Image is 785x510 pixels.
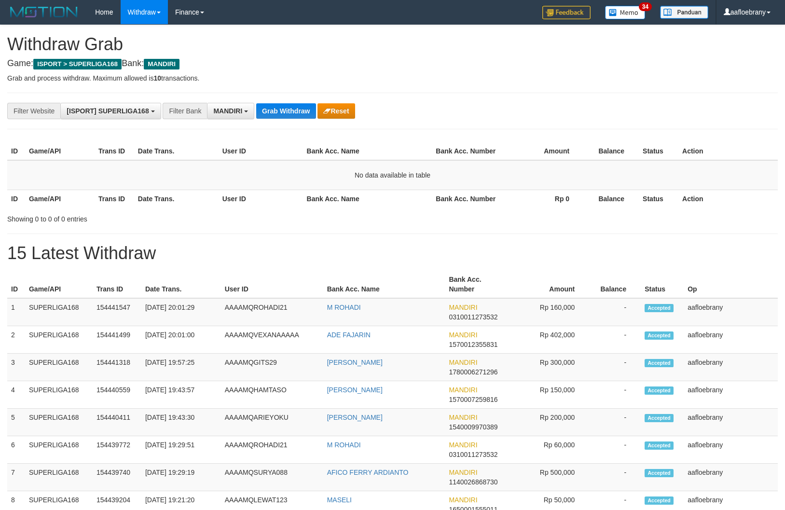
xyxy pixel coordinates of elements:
th: Balance [584,142,639,160]
th: Date Trans. [134,142,219,160]
td: 154439772 [93,436,141,464]
td: [DATE] 19:43:57 [141,381,221,409]
td: 154441318 [93,354,141,381]
img: Button%20Memo.svg [605,6,646,19]
a: AFICO FERRY ARDIANTO [327,469,409,476]
span: 34 [639,2,652,11]
span: Accepted [645,496,674,505]
h1: 15 Latest Withdraw [7,244,778,263]
th: Action [678,142,778,160]
span: MANDIRI [449,414,477,421]
span: MANDIRI [449,469,477,476]
th: Game/API [25,271,93,298]
span: MANDIRI [449,441,477,449]
td: 154441547 [93,298,141,326]
th: Trans ID [95,190,134,207]
td: - [589,436,641,464]
span: Copy 0310011273532 to clipboard [449,451,497,458]
td: 6 [7,436,25,464]
td: AAAAMQROHADI21 [221,298,323,326]
span: Accepted [645,331,674,340]
span: Accepted [645,469,674,477]
td: [DATE] 20:01:29 [141,298,221,326]
th: Bank Acc. Name [303,142,432,160]
a: M ROHADI [327,441,361,449]
span: ISPORT > SUPERLIGA168 [33,59,122,69]
td: Rp 150,000 [511,381,589,409]
span: MANDIRI [449,331,477,339]
img: MOTION_logo.png [7,5,81,19]
span: Accepted [645,386,674,395]
td: aafloebrany [684,436,778,464]
span: MANDIRI [449,358,477,366]
td: 154440411 [93,409,141,436]
td: AAAAMQROHADI21 [221,436,323,464]
td: 154439740 [93,464,141,491]
td: 7 [7,464,25,491]
a: [PERSON_NAME] [327,386,383,394]
img: Feedback.jpg [542,6,591,19]
td: SUPERLIGA168 [25,436,93,464]
td: SUPERLIGA168 [25,326,93,354]
th: Game/API [25,190,95,207]
a: MASELI [327,496,352,504]
a: [PERSON_NAME] [327,414,383,421]
span: Copy 0310011273532 to clipboard [449,313,497,321]
span: Accepted [645,304,674,312]
td: AAAAMQARIEYOKU [221,409,323,436]
td: Rp 300,000 [511,354,589,381]
span: Copy 1140026868730 to clipboard [449,478,497,486]
td: 1 [7,298,25,326]
th: Date Trans. [134,190,219,207]
th: Balance [589,271,641,298]
th: User ID [219,190,303,207]
td: aafloebrany [684,464,778,491]
span: MANDIRI [449,496,477,504]
span: MANDIRI [449,386,477,394]
td: - [589,409,641,436]
td: Rp 60,000 [511,436,589,464]
th: Balance [584,190,639,207]
td: Rp 200,000 [511,409,589,436]
span: Copy 1540009970389 to clipboard [449,423,497,431]
span: MANDIRI [213,107,242,115]
td: Rp 500,000 [511,464,589,491]
td: AAAAMQGITS29 [221,354,323,381]
th: ID [7,142,25,160]
div: Filter Website [7,103,60,119]
td: Rp 160,000 [511,298,589,326]
th: Trans ID [93,271,141,298]
th: Amount [511,271,589,298]
td: 3 [7,354,25,381]
th: Bank Acc. Name [303,190,432,207]
td: No data available in table [7,160,778,190]
td: SUPERLIGA168 [25,409,93,436]
td: SUPERLIGA168 [25,464,93,491]
td: Rp 402,000 [511,326,589,354]
td: SUPERLIGA168 [25,354,93,381]
td: aafloebrany [684,354,778,381]
th: Bank Acc. Number [445,271,511,298]
th: Status [641,271,684,298]
a: [PERSON_NAME] [327,358,383,366]
span: Copy 1780006271296 to clipboard [449,368,497,376]
th: Date Trans. [141,271,221,298]
span: Accepted [645,441,674,450]
td: SUPERLIGA168 [25,381,93,409]
td: 5 [7,409,25,436]
th: Amount [501,142,584,160]
div: Filter Bank [163,103,207,119]
button: MANDIRI [207,103,254,119]
th: Status [639,142,678,160]
th: ID [7,190,25,207]
td: AAAAMQSURYA088 [221,464,323,491]
td: - [589,326,641,354]
button: Grab Withdraw [256,103,316,119]
th: Bank Acc. Name [323,271,445,298]
td: aafloebrany [684,381,778,409]
td: [DATE] 19:57:25 [141,354,221,381]
td: - [589,298,641,326]
strong: 10 [153,74,161,82]
td: 2 [7,326,25,354]
th: Op [684,271,778,298]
